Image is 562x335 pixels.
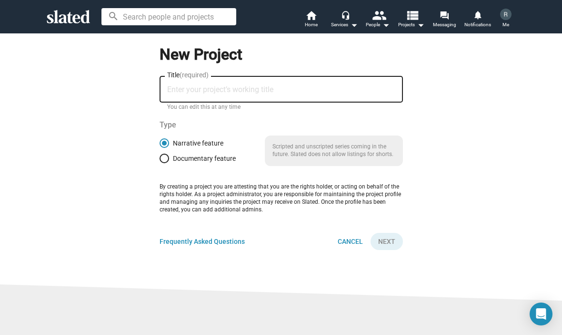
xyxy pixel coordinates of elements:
button: Rex BrimMe [494,7,517,31]
span: Me [502,19,509,31]
mat-icon: arrow_drop_down [348,19,360,31]
div: People [366,19,390,31]
span: Documentary feature [169,155,236,162]
mat-hint: You can edit this at any time [167,104,241,111]
a: Home [294,10,328,31]
span: Projects [398,19,424,31]
div: Type [160,120,403,130]
span: Home [305,19,318,31]
mat-icon: arrow_drop_down [415,19,426,31]
mat-icon: view_list [405,8,419,22]
span: Messaging [433,19,456,31]
button: Projects [394,10,428,31]
img: Rex Brim [500,9,512,20]
span: Next [378,233,395,250]
div: Open Intercom Messenger [530,303,552,325]
a: Frequently Asked Questions [160,237,245,246]
mat-icon: home [305,10,317,21]
button: Services [328,10,361,31]
a: Messaging [428,10,461,31]
div: Services [331,19,358,31]
span: Cancel [338,233,363,250]
a: Notifications [461,10,494,31]
button: People [361,10,394,31]
mat-icon: forum [440,10,449,20]
a: Cancel [330,233,371,250]
h1: New Project [160,44,403,65]
mat-icon: people [372,8,386,22]
mat-icon: notifications [473,10,482,19]
p: Scripted and unscripted series coming in the future. Slated does not allow listings for shorts. [265,136,403,166]
span: Narrative feature [169,139,223,147]
button: Next [371,233,403,250]
mat-icon: headset_mic [341,10,350,19]
span: Notifications [464,19,491,31]
input: Search people and projects [101,8,236,25]
p: By creating a project you are attesting that you are the rights holder, or acting on behalf of th... [160,183,403,214]
mat-icon: arrow_drop_down [380,19,391,31]
input: Enter your project’s working title [167,85,395,94]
